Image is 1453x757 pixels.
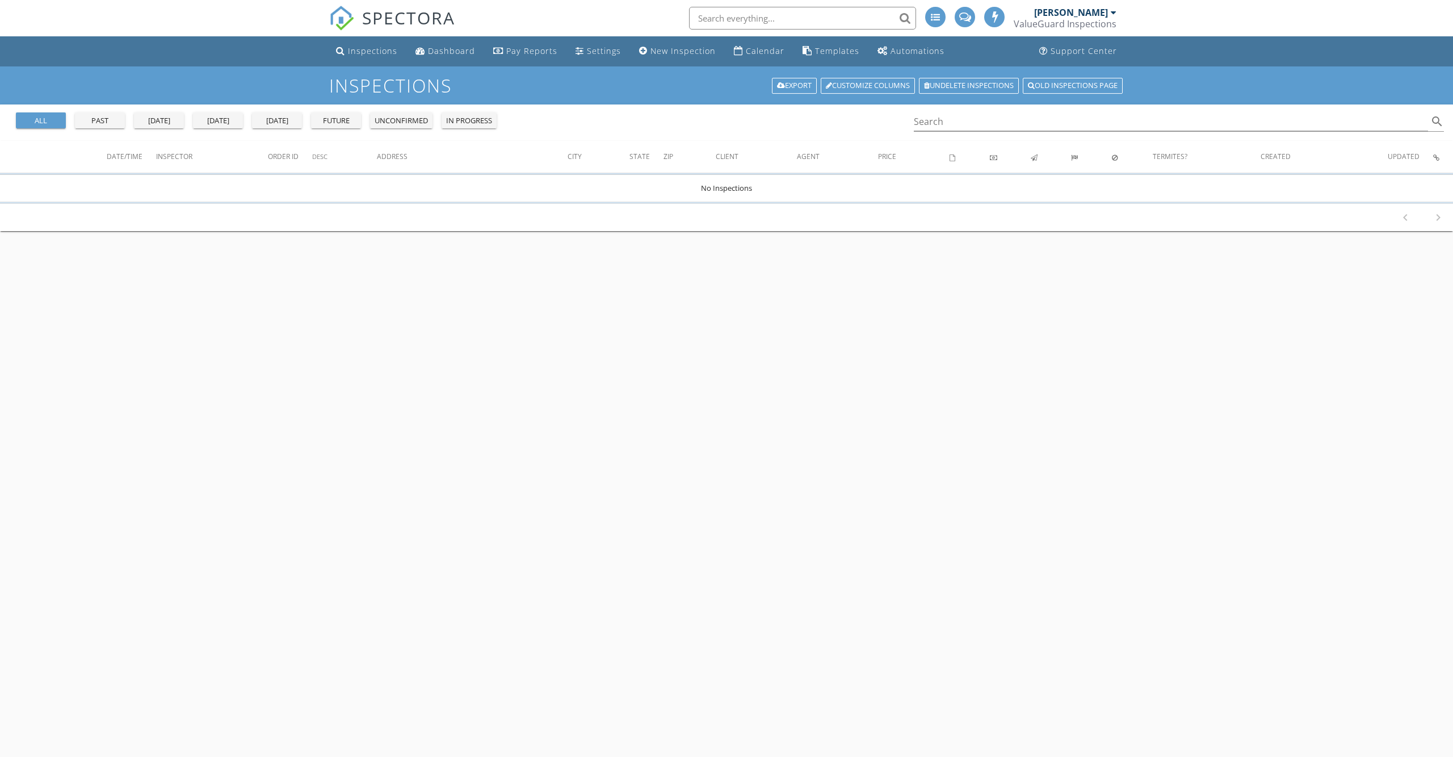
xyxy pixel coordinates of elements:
button: unconfirmed [370,112,432,128]
a: Pay Reports [489,41,562,62]
a: Templates [798,41,864,62]
span: Desc [312,152,327,161]
input: Search everything... [689,7,916,30]
span: Client [716,152,738,161]
a: Automations (Advanced) [873,41,949,62]
div: Inspections [348,45,397,56]
th: Inspector: Not sorted. [156,141,268,173]
span: Address [377,152,408,161]
div: [DATE] [198,115,238,127]
button: [DATE] [134,112,184,128]
th: Client: Not sorted. [716,141,797,173]
i: search [1430,115,1444,128]
th: City: Not sorted. [568,141,630,173]
th: Desc: Not sorted. [312,141,377,173]
th: Published: Not sorted. [1031,141,1072,173]
div: New Inspection [650,45,716,56]
button: [DATE] [193,112,243,128]
a: New Inspection [635,41,720,62]
button: all [16,112,66,128]
span: Order ID [268,152,299,161]
a: Settings [571,41,625,62]
th: Agent: Not sorted. [797,141,878,173]
span: Inspector [156,152,192,161]
th: Submitted: Not sorted. [1071,141,1112,173]
span: Updated [1388,152,1420,161]
div: Calendar [746,45,784,56]
div: in progress [446,115,492,127]
div: Dashboard [428,45,475,56]
button: past [75,112,125,128]
a: SPECTORA [329,15,455,39]
th: Updated: Not sorted. [1388,141,1433,173]
div: Support Center [1051,45,1117,56]
a: Export [772,78,817,94]
a: Undelete inspections [919,78,1019,94]
th: Price: Not sorted. [878,141,949,173]
div: Templates [815,45,859,56]
th: Created: Not sorted. [1261,141,1388,173]
span: Date/Time [107,152,142,161]
span: City [568,152,582,161]
th: Termites?: Not sorted. [1153,141,1261,173]
span: State [629,152,650,161]
span: Created [1261,152,1291,161]
div: [PERSON_NAME] [1034,7,1108,18]
span: Termites? [1153,152,1187,161]
th: Agreements signed: Not sorted. [950,141,990,173]
span: Zip [663,152,673,161]
th: Inspection Details: Not sorted. [1433,141,1453,173]
a: Inspections [331,41,402,62]
div: Pay Reports [506,45,557,56]
a: Calendar [729,41,789,62]
div: Settings [587,45,621,56]
div: [DATE] [138,115,179,127]
a: Dashboard [411,41,480,62]
th: Order ID: Not sorted. [268,141,312,173]
th: Canceled: Not sorted. [1112,141,1153,173]
div: [DATE] [257,115,297,127]
th: Zip: Not sorted. [663,141,716,173]
th: Paid: Not sorted. [990,141,1031,173]
button: [DATE] [252,112,302,128]
span: Price [878,152,896,161]
th: State: Not sorted. [629,141,663,173]
a: Support Center [1035,41,1122,62]
div: past [79,115,120,127]
th: Date/Time: Not sorted. [107,141,156,173]
input: Search [914,112,1428,131]
div: ValueGuard Inspections [1014,18,1116,30]
img: The Best Home Inspection Software - Spectora [329,6,354,31]
a: Old inspections page [1023,78,1123,94]
div: Automations [891,45,944,56]
h1: Inspections [329,76,1124,95]
a: Customize Columns [821,78,915,94]
span: SPECTORA [362,6,455,30]
div: all [20,115,61,127]
th: Address: Not sorted. [377,141,568,173]
span: Agent [797,152,820,161]
div: future [316,115,356,127]
button: in progress [442,112,497,128]
div: unconfirmed [375,115,428,127]
button: future [311,112,361,128]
